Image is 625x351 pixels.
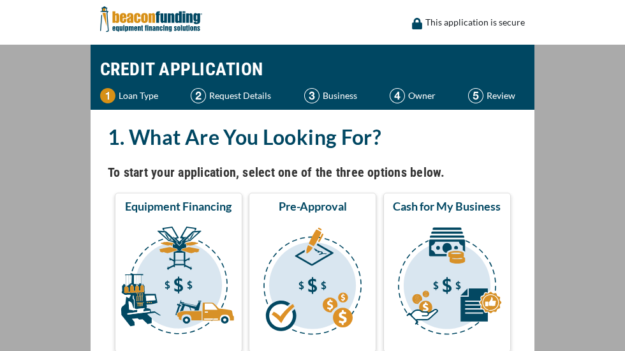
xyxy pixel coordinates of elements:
span: Equipment Financing [125,198,232,214]
h4: To start your application, select one of the three options below. [108,161,517,183]
p: This application is secure [425,15,525,30]
p: Request Details [209,88,271,103]
h1: CREDIT APPLICATION [100,51,525,88]
img: Step 5 [468,88,483,103]
span: Pre-Approval [279,198,347,214]
span: Cash for My Business [393,198,501,214]
h2: 1. What Are You Looking For? [108,123,517,152]
img: Pre-Approval [251,219,374,347]
img: Equipment Financing [117,219,240,347]
img: Step 1 [100,88,115,103]
p: Business [323,88,357,103]
p: Owner [408,88,436,103]
img: lock icon to convery security [412,18,422,29]
p: Review [487,88,515,103]
img: Step 3 [304,88,320,103]
img: Step 4 [390,88,405,103]
p: Loan Type [119,88,158,103]
img: Cash for My Business [386,219,508,347]
img: Step 2 [191,88,206,103]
